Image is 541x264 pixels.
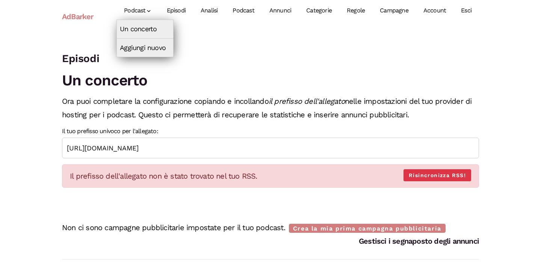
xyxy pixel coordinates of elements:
font: Un concerto [62,71,147,89]
font: Podcast [233,7,254,14]
font: Un concerto [120,25,157,33]
font: Categorie [306,7,332,14]
font: il prefisso dell'allegato [269,97,345,106]
a: Gestisci i segnaposto degli annunci [359,237,479,246]
font: Regole [347,7,365,14]
font: Il prefisso dell'allegato non è stato trovato nel tuo RSS. [70,171,257,181]
a: Un concerto [117,20,173,38]
font: Campagne [380,7,408,14]
font: AdBarker [62,12,94,21]
font: Episodi [62,52,99,65]
font: Account [423,7,446,14]
font: Ora puoi completare la configurazione copiando e incollando [62,97,269,106]
font: Analisi [201,7,218,14]
font: Aggiungi nuovo [120,44,166,52]
font: nelle impostazioni del tuo provider di hosting per i podcast. Questo ci permetterà di recuperare ... [62,97,471,119]
font: Crea la mia prima campagna pubblicitaria [293,225,441,232]
a: Crea la mia prima campagna pubblicitaria [289,224,446,233]
font: Il tuo prefisso univoco per l'allegato: [62,127,158,135]
font: Episodi [167,7,186,14]
font: Non ci sono campagne pubblicitarie impostate per il tuo podcast. [62,223,285,232]
a: AdBarker [62,8,94,25]
font: Esci [461,7,471,14]
font: Podcast [124,7,145,14]
a: Aggiungi nuovo [117,39,173,57]
font: Risincronizza RSS! [409,172,466,178]
a: Risincronizza RSS! [403,169,471,182]
font: Annunci [269,7,291,14]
